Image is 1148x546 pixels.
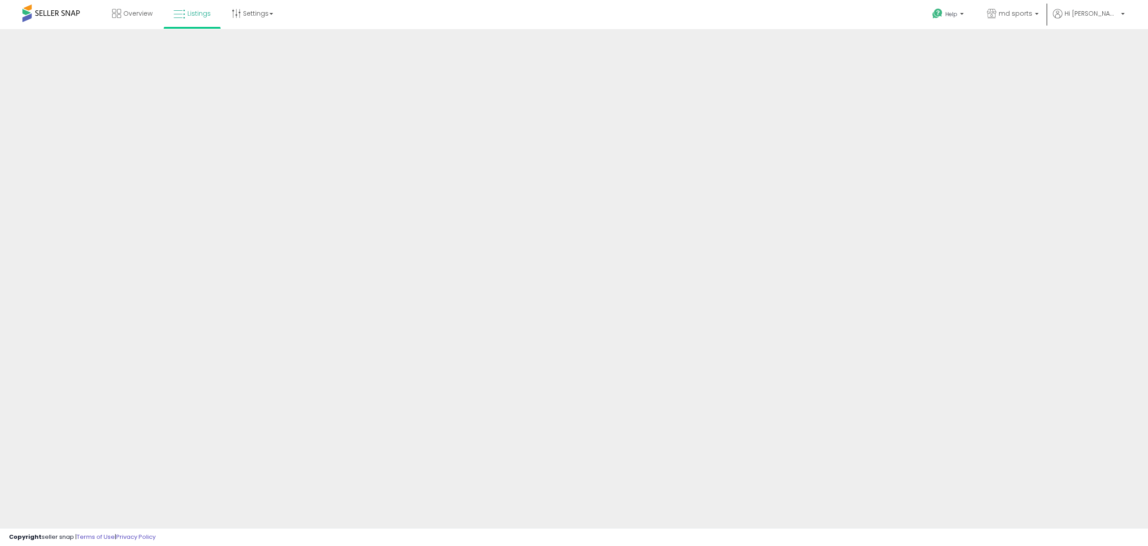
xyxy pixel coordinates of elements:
a: Hi [PERSON_NAME] [1053,9,1125,29]
span: Overview [123,9,152,18]
span: Hi [PERSON_NAME] [1065,9,1118,18]
a: Help [925,1,973,29]
span: Listings [187,9,211,18]
i: Get Help [932,8,943,19]
span: md sports [999,9,1032,18]
span: Help [945,10,957,18]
